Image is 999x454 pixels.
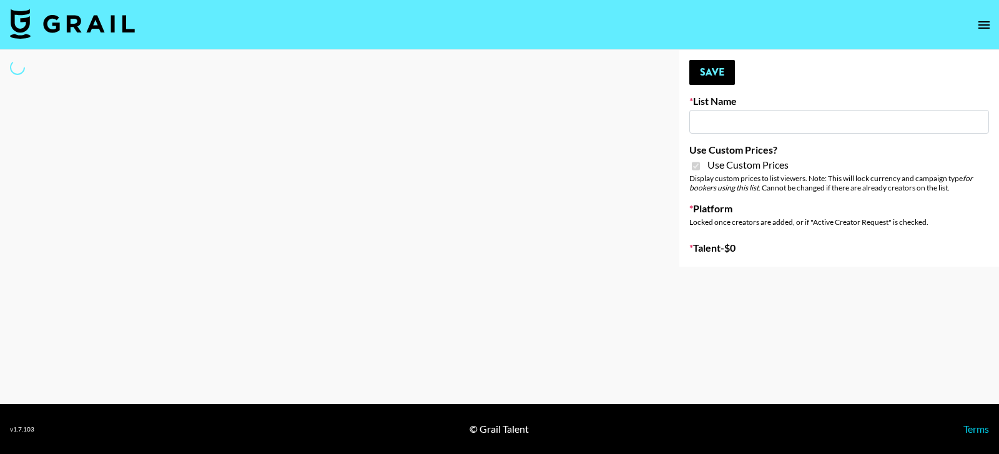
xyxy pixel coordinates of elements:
div: Display custom prices to list viewers. Note: This will lock currency and campaign type . Cannot b... [689,174,989,192]
a: Terms [963,423,989,435]
span: Use Custom Prices [707,159,789,171]
img: Grail Talent [10,9,135,39]
button: open drawer [972,12,997,37]
label: Use Custom Prices? [689,144,989,156]
div: Locked once creators are added, or if "Active Creator Request" is checked. [689,217,989,227]
label: Talent - $ 0 [689,242,989,254]
div: v 1.7.103 [10,425,34,433]
em: for bookers using this list [689,174,973,192]
label: List Name [689,95,989,107]
label: Platform [689,202,989,215]
button: Save [689,60,735,85]
div: © Grail Talent [470,423,529,435]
